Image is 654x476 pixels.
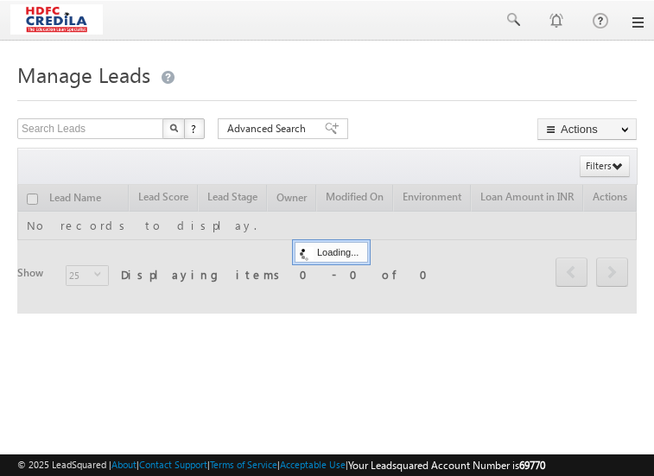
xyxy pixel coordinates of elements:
span: Manage Leads [17,60,150,88]
a: Terms of Service [210,459,277,470]
button: ? [184,118,205,139]
button: Actions [537,118,637,140]
span: ? [191,121,199,136]
a: About [111,459,137,470]
span: Your Leadsquared Account Number is [348,459,545,472]
span: 69770 [519,459,545,472]
div: Loading... [295,242,368,263]
a: Contact Support [139,459,207,470]
span: © 2025 LeadSquared | | | | | [17,457,545,473]
a: Acceptable Use [280,459,346,470]
a: Filters [580,155,630,177]
span: Advanced Search [227,121,311,136]
img: Custom Logo [10,4,103,35]
img: Search [169,124,178,132]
